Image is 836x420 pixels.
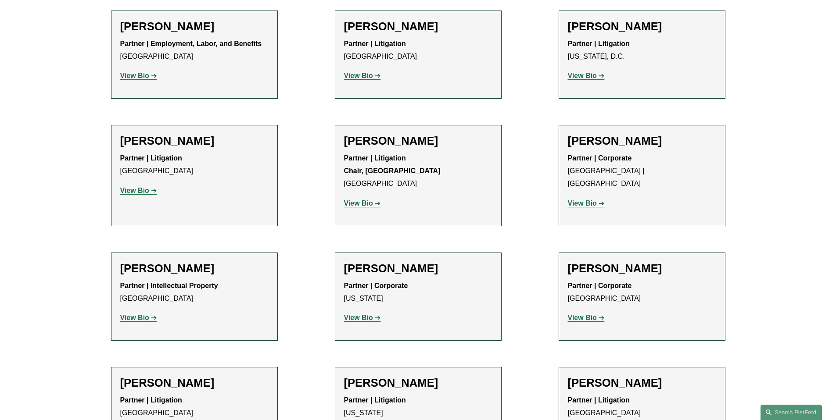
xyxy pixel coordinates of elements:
p: [GEOGRAPHIC_DATA] [568,280,716,305]
strong: Partner | Employment, Labor, and Benefits [120,40,262,47]
a: View Bio [344,314,381,321]
p: [GEOGRAPHIC_DATA] [344,152,492,190]
p: [GEOGRAPHIC_DATA] [120,280,269,305]
p: [US_STATE], D.C. [568,38,716,63]
strong: Partner | Litigation [120,396,182,404]
a: View Bio [120,314,157,321]
p: [US_STATE] [344,280,492,305]
strong: Partner | Litigation [344,396,406,404]
h2: [PERSON_NAME] [120,262,269,275]
p: [GEOGRAPHIC_DATA] [344,38,492,63]
strong: View Bio [120,314,149,321]
a: View Bio [120,72,157,79]
strong: Partner | Corporate [568,282,632,289]
h2: [PERSON_NAME] [344,134,492,148]
strong: Partner | Litigation [344,40,406,47]
h2: [PERSON_NAME] [120,20,269,33]
strong: View Bio [120,187,149,194]
h2: [PERSON_NAME] [568,134,716,148]
p: [GEOGRAPHIC_DATA] [568,394,716,420]
h2: [PERSON_NAME] [120,134,269,148]
strong: Partner | Corporate [568,154,632,162]
p: [GEOGRAPHIC_DATA] [120,38,269,63]
strong: View Bio [568,314,597,321]
h2: [PERSON_NAME] [568,20,716,33]
a: Search this site [761,405,822,420]
a: View Bio [344,199,381,207]
p: [GEOGRAPHIC_DATA] | [GEOGRAPHIC_DATA] [568,152,716,190]
a: View Bio [344,72,381,79]
a: View Bio [120,187,157,194]
h2: [PERSON_NAME] [344,20,492,33]
p: [US_STATE] [344,394,492,420]
strong: View Bio [568,199,597,207]
h2: [PERSON_NAME] [344,376,492,390]
a: View Bio [568,72,605,79]
strong: Partner | Litigation [568,40,630,47]
strong: Partner | Litigation [344,154,406,162]
strong: Partner | Litigation [120,154,182,162]
a: View Bio [568,314,605,321]
strong: Chair, [GEOGRAPHIC_DATA] [344,167,441,174]
strong: Partner | Intellectual Property [120,282,218,289]
p: [GEOGRAPHIC_DATA] [120,152,269,178]
strong: Partner | Corporate [344,282,408,289]
strong: View Bio [344,314,373,321]
strong: View Bio [344,199,373,207]
strong: View Bio [344,72,373,79]
h2: [PERSON_NAME] [568,262,716,275]
strong: View Bio [120,72,149,79]
strong: Partner | Litigation [568,396,630,404]
a: View Bio [568,199,605,207]
h2: [PERSON_NAME] [344,262,492,275]
p: [GEOGRAPHIC_DATA] [120,394,269,420]
strong: View Bio [568,72,597,79]
h2: [PERSON_NAME] [120,376,269,390]
h2: [PERSON_NAME] [568,376,716,390]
